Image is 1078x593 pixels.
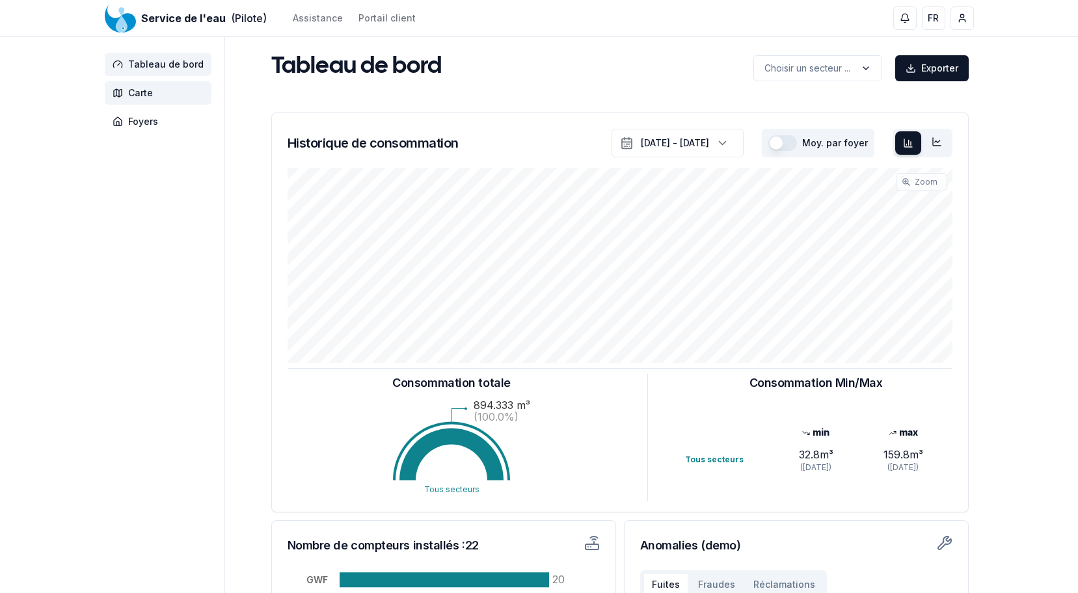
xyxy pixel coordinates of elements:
a: Assistance [293,12,343,25]
text: (100.0%) [474,410,519,423]
a: Tableau de bord [105,53,217,76]
div: ([DATE]) [772,462,859,473]
tspan: 20 [552,573,565,586]
div: min [772,426,859,439]
p: Choisir un secteur ... [764,62,850,75]
span: Zoom [915,177,937,187]
span: FR [928,12,939,25]
a: Foyers [105,110,217,133]
span: Foyers [128,115,158,128]
img: Service de l'eau Logo [105,3,136,34]
div: 159.8 m³ [859,447,947,462]
button: Exporter [895,55,969,81]
h1: Tableau de bord [271,54,442,80]
span: Carte [128,86,153,99]
a: Service de l'eau(Pilote) [105,10,267,26]
a: Portail client [358,12,416,25]
span: Service de l'eau [141,10,226,26]
button: [DATE] - [DATE] [612,129,744,157]
tspan: GWF [306,574,328,585]
h3: Anomalies (demo) [640,536,952,555]
h3: Consommation Min/Max [749,374,883,392]
div: 32.8 m³ [772,447,859,462]
text: Tous secteurs [424,484,479,494]
div: [DATE] - [DATE] [641,137,709,150]
text: 894.333 m³ [474,399,530,412]
span: Tableau de bord [128,58,204,71]
h3: Consommation totale [392,374,510,392]
span: (Pilote) [231,10,267,26]
button: FR [922,7,945,30]
h3: Nombre de compteurs installés : 22 [288,536,505,555]
div: max [859,426,947,439]
div: Tous secteurs [685,455,772,465]
button: label [753,55,882,81]
a: Carte [105,81,217,105]
div: ([DATE]) [859,462,947,473]
label: Moy. par foyer [802,138,868,148]
h3: Historique de consommation [288,134,459,152]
